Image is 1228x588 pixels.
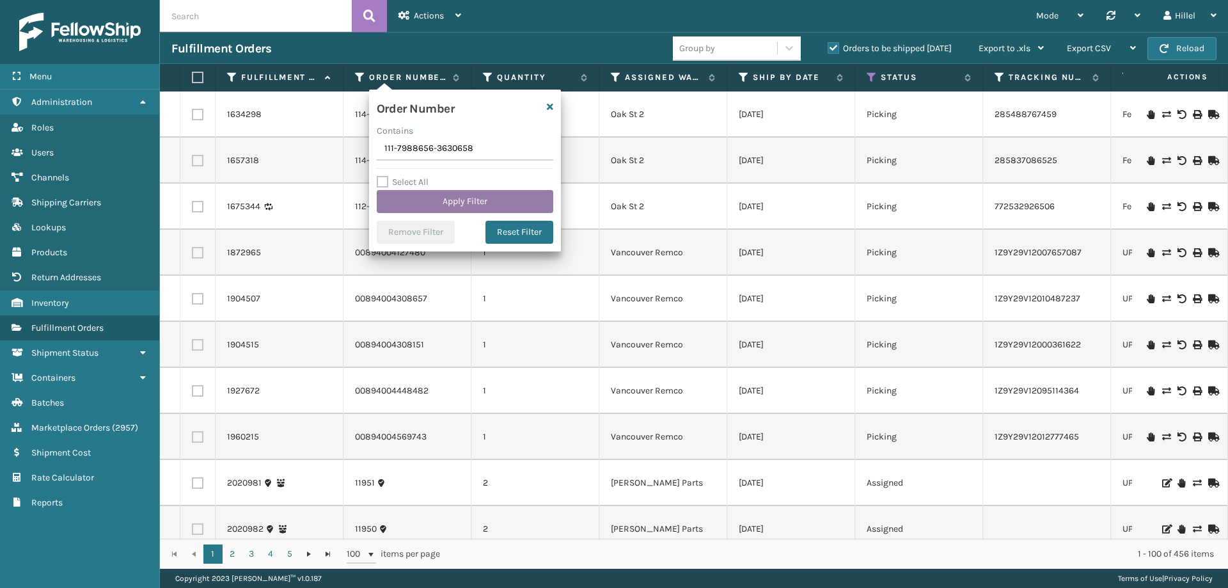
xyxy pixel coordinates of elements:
[1147,202,1154,211] i: On Hold
[355,200,446,213] a: 112-3824093-8605008
[31,497,63,508] span: Reports
[227,431,259,443] a: 1960215
[995,431,1079,442] a: 1Z9Y29V12012777465
[1177,479,1185,488] i: On Hold
[599,138,727,184] td: Oak St 2
[241,72,319,83] label: Fulfillment Order Id
[1193,479,1200,488] i: Change shipping
[727,230,855,276] td: [DATE]
[355,385,429,397] a: 00894004448482
[31,247,67,258] span: Products
[599,184,727,230] td: Oak St 2
[995,293,1080,304] a: 1Z9Y29V12010487237
[31,147,54,158] span: Users
[1147,386,1154,395] i: On Hold
[727,460,855,506] td: [DATE]
[31,472,94,483] span: Rate Calculator
[1208,433,1216,441] i: Mark as Shipped
[355,154,445,167] a: 114-4248548-1286655
[377,97,454,116] h4: Order Number
[1162,156,1170,165] i: Change shipping
[19,13,141,51] img: logo
[727,276,855,322] td: [DATE]
[1162,479,1170,488] i: Edit
[1162,294,1170,303] i: Change shipping
[355,108,443,121] a: 114-4709349-2706662
[1127,67,1216,88] span: Actions
[1147,294,1154,303] i: On Hold
[1147,248,1154,257] i: On Hold
[280,544,299,564] a: 5
[471,506,599,552] td: 2
[323,549,333,559] span: Go to the last page
[1162,433,1170,441] i: Change shipping
[855,276,983,322] td: Picking
[727,91,855,138] td: [DATE]
[727,138,855,184] td: [DATE]
[727,322,855,368] td: [DATE]
[355,292,427,305] a: 00894004308657
[355,431,427,443] a: 00894004569743
[497,72,574,83] label: Quantity
[355,523,377,536] a: 11950
[855,91,983,138] td: Picking
[995,385,1079,396] a: 1Z9Y29V12095114364
[112,422,138,433] span: ( 2957 )
[599,322,727,368] td: Vancouver Remco
[979,43,1030,54] span: Export to .xls
[471,368,599,414] td: 1
[223,544,242,564] a: 2
[855,138,983,184] td: Picking
[377,138,553,161] input: Type the text you wish to filter on
[31,447,91,458] span: Shipment Cost
[1208,340,1216,349] i: Mark as Shipped
[1177,202,1185,211] i: Void Label
[377,177,429,187] label: Select All
[1193,202,1200,211] i: Print Label
[227,477,262,489] a: 2020981
[727,414,855,460] td: [DATE]
[855,368,983,414] td: Picking
[1147,156,1154,165] i: On Hold
[855,184,983,230] td: Picking
[855,322,983,368] td: Picking
[31,347,98,358] span: Shipment Status
[1208,156,1216,165] i: Mark as Shipped
[471,460,599,506] td: 2
[1177,386,1185,395] i: Void Label
[1193,248,1200,257] i: Print Label
[227,292,260,305] a: 1904507
[347,548,366,560] span: 100
[31,397,64,408] span: Batches
[1162,202,1170,211] i: Change shipping
[299,544,319,564] a: Go to the next page
[1067,43,1111,54] span: Export CSV
[377,221,455,244] button: Remove Filter
[485,221,553,244] button: Reset Filter
[881,72,958,83] label: Status
[599,414,727,460] td: Vancouver Remco
[31,322,104,333] span: Fulfillment Orders
[471,276,599,322] td: 1
[227,246,261,259] a: 1872965
[1208,110,1216,119] i: Mark as Shipped
[855,414,983,460] td: Picking
[31,222,66,233] span: Lookups
[1177,248,1185,257] i: Void Label
[227,200,260,213] a: 1675344
[227,108,262,121] a: 1634298
[1118,569,1213,588] div: |
[227,385,260,397] a: 1927672
[828,43,952,54] label: Orders to be shipped [DATE]
[1193,433,1200,441] i: Print Label
[175,569,322,588] p: Copyright 2023 [PERSON_NAME]™ v 1.0.187
[727,368,855,414] td: [DATE]
[1162,525,1170,534] i: Edit
[1162,248,1170,257] i: Change shipping
[1177,110,1185,119] i: Void Label
[414,10,444,21] span: Actions
[599,91,727,138] td: Oak St 2
[1162,386,1170,395] i: Change shipping
[995,201,1055,212] a: 772532926506
[727,184,855,230] td: [DATE]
